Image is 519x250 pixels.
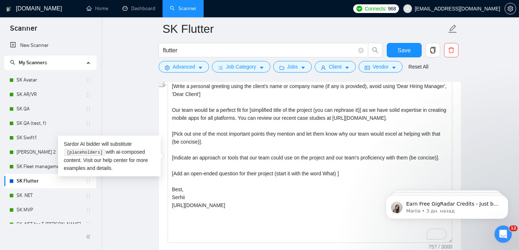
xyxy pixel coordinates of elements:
button: settingAdvancedcaret-down [159,61,209,73]
span: copy [426,47,440,53]
span: Save [398,46,411,55]
span: idcard [365,65,370,70]
a: SK Swift1 [17,131,85,145]
a: SK MVP [17,203,85,217]
span: Scanner [4,23,43,38]
span: holder [85,92,91,97]
button: barsJob Categorycaret-down [212,61,270,73]
span: double-left [86,233,93,240]
span: holder [85,135,91,141]
li: SK .NET [4,188,96,203]
a: SK .NET [17,188,85,203]
li: SK .NET for T-Rex [4,217,96,232]
span: setting [505,6,516,12]
textarea: To enrich screen reader interactions, please activate Accessibility in Grammarly extension settings [168,80,452,243]
a: searchScanner [170,5,196,12]
input: Scanner name... [163,20,447,38]
iframe: Intercom live chat [494,225,512,243]
span: edit [448,24,457,34]
a: SK Fleet management [17,159,85,174]
span: holder [85,164,91,170]
a: SK .NET for T-[PERSON_NAME] [17,217,85,232]
span: Advanced [173,63,195,71]
a: dashboardDashboard [123,5,155,12]
span: delete [444,47,458,53]
button: copy [426,43,440,57]
span: Jobs [287,63,298,71]
span: holder [85,77,91,83]
a: homeHome [86,5,108,12]
span: caret-down [345,65,350,70]
span: holder [85,193,91,198]
button: idcardVendorcaret-down [359,61,403,73]
a: SK QA [17,102,85,116]
li: SK Flutter [4,174,96,188]
li: SK QA (test, f) [4,116,96,131]
span: holder [85,222,91,227]
a: SK Flutter [17,174,85,188]
button: Save [387,43,422,57]
span: 968 [388,5,396,13]
li: SK QA [4,102,96,116]
span: user [405,6,410,11]
span: 12 [509,225,518,231]
span: My Scanners [10,60,47,66]
li: SK Swift1 [4,131,96,145]
span: caret-down [301,65,306,70]
img: upwork-logo.png [356,6,362,12]
span: caret-down [259,65,264,70]
span: Client [329,63,342,71]
li: SK Avatar [4,73,96,87]
span: caret-down [391,65,396,70]
span: folder [279,65,284,70]
a: [PERSON_NAME] 2 [17,145,85,159]
button: delete [444,43,458,57]
span: holder [85,207,91,213]
span: holder [85,120,91,126]
li: SK Swift 2 [4,145,96,159]
span: holder [85,178,91,184]
button: search [368,43,382,57]
span: search [10,60,15,65]
a: SK AR/VR [17,87,85,102]
li: SK AR/VR [4,87,96,102]
span: user [321,65,326,70]
a: setting [505,6,516,12]
a: New Scanner [10,38,90,53]
button: setting [505,3,516,14]
li: SK Fleet management [4,159,96,174]
span: caret-down [198,65,203,70]
span: Vendor [373,63,389,71]
span: Job Category [226,63,256,71]
iframe: Intercom notifications сообщение [375,180,519,231]
button: userClientcaret-down [315,61,356,73]
span: Connects: [365,5,386,13]
a: SK QA (test, f) [17,116,85,131]
input: Search Freelance Jobs... [163,46,355,55]
li: New Scanner [4,38,96,53]
span: info-circle [359,48,363,53]
span: bars [218,65,223,70]
span: My Scanners [19,60,47,66]
img: logo [6,3,11,15]
a: Reset All [408,63,428,71]
button: folderJobscaret-down [273,61,312,73]
span: holder [85,106,91,112]
span: search [368,47,382,53]
a: SK Avatar [17,73,85,87]
span: holder [85,149,91,155]
li: SK MVP [4,203,96,217]
span: setting [165,65,170,70]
